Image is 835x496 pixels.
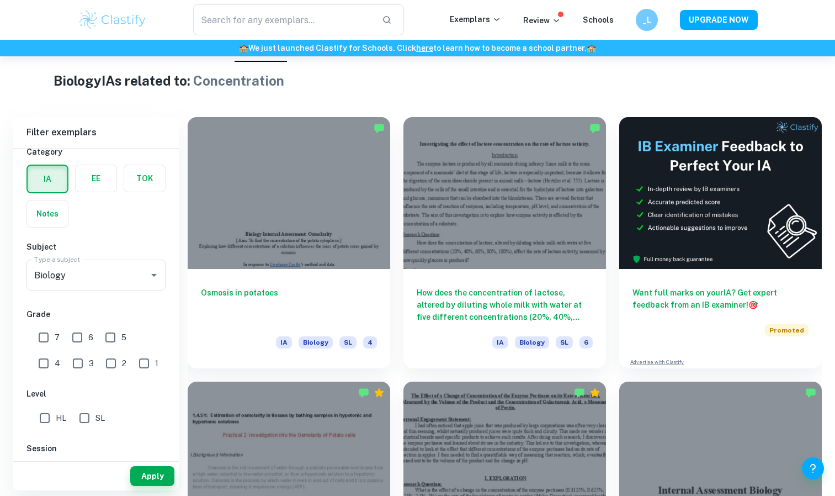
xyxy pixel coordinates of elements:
[27,200,68,227] button: Notes
[374,123,385,134] img: Marked
[130,466,174,486] button: Apply
[523,14,561,27] p: Review
[515,336,549,349] span: Biology
[26,146,166,158] h6: Category
[589,387,600,398] div: Premium
[2,42,833,54] h6: We just launched Clastify for Schools. Click to learn how to become a school partner.
[56,412,66,424] span: HL
[556,336,573,349] span: SL
[13,117,179,148] h6: Filter exemplars
[239,44,248,52] span: 🏫
[76,165,116,192] button: EE
[28,166,67,192] button: IA
[78,9,148,31] img: Clastify logo
[299,336,333,349] span: Biology
[276,336,292,349] span: IA
[155,357,158,370] span: 1
[619,117,822,269] img: Thumbnail
[640,14,653,26] h6: _L
[805,387,816,398] img: Marked
[802,457,824,479] button: Help and Feedback
[193,4,374,35] input: Search for any exemplars...
[765,324,809,336] span: Promoted
[358,387,369,398] img: Marked
[583,15,614,24] a: Schools
[619,117,822,368] a: Want full marks on yourIA? Get expert feedback from an IB examiner!PromotedAdvertise with Clastify
[680,10,758,30] button: UPGRADE NOW
[339,336,357,349] span: SL
[589,123,600,134] img: Marked
[201,287,377,323] h6: Osmosis in potatoes
[587,44,596,52] span: 🏫
[574,387,585,398] img: Marked
[26,308,166,320] h6: Grade
[95,412,105,424] span: SL
[26,442,166,455] h6: Session
[630,358,684,366] a: Advertise with Clastify
[579,336,593,349] span: 6
[748,300,758,309] span: 🎯
[403,117,606,368] a: How does the concentration of lactose, altered by diluting whole milk with water at five differen...
[26,388,166,400] h6: Level
[34,255,80,264] label: Type a subject
[88,331,93,344] span: 6
[146,267,162,283] button: Open
[55,331,60,344] span: 7
[374,387,385,398] div: Premium
[416,44,433,52] a: here
[450,13,501,25] p: Exemplars
[417,287,593,323] h6: How does the concentration of lactose, altered by diluting whole milk with water at five differen...
[632,287,809,311] h6: Want full marks on your IA ? Get expert feedback from an IB examiner!
[124,165,165,192] button: TOK
[188,117,390,368] a: Osmosis in potatoesIABiologySL4
[121,331,126,344] span: 5
[363,336,377,349] span: 4
[26,241,166,253] h6: Subject
[193,73,284,88] span: Concentration
[54,71,781,91] h1: Biology IAs related to:
[122,357,126,370] span: 2
[492,336,508,349] span: IA
[55,357,60,370] span: 4
[89,357,94,370] span: 3
[636,9,658,31] button: _L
